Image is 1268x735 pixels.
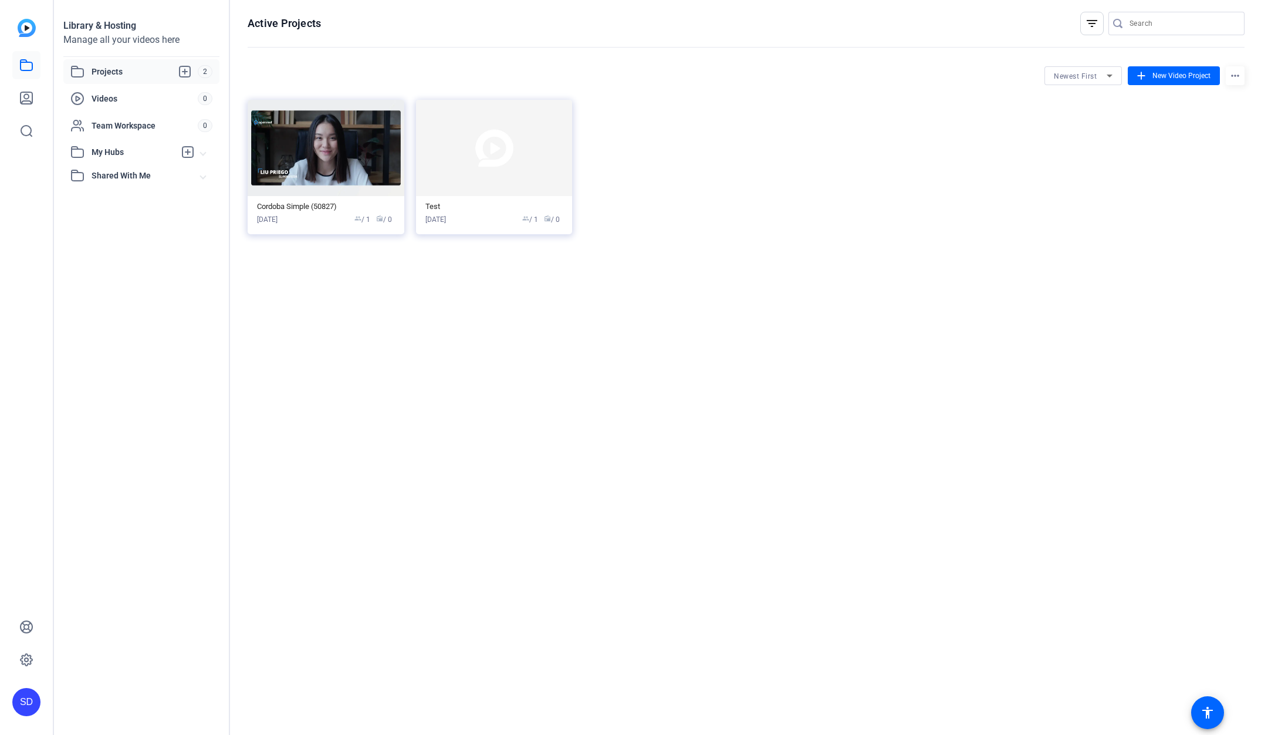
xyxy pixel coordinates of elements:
[18,19,36,37] img: blue-gradient.svg
[248,100,404,196] img: Project thumbnail
[354,215,361,222] span: group
[92,93,198,104] span: Videos
[63,140,219,164] mat-expansion-panel-header: My Hubs
[63,33,219,47] div: Manage all your videos here
[198,92,212,105] span: 0
[63,19,219,33] div: Library & Hosting
[63,164,219,187] mat-expansion-panel-header: Shared With Me
[522,215,529,222] span: group
[1201,706,1215,720] mat-icon: accessibility
[425,202,563,211] div: Test
[1135,69,1148,82] mat-icon: add
[92,146,175,159] span: My Hubs
[1130,16,1235,31] input: Search
[544,214,560,225] span: / 0
[257,214,278,225] div: [DATE]
[257,202,395,211] div: Cordoba Simple (50827)
[12,688,40,716] div: SD
[1054,72,1097,80] span: Newest First
[92,170,201,182] span: Shared With Me
[92,120,198,132] span: Team Workspace
[376,215,383,222] span: radio
[522,214,538,225] span: / 1
[416,100,573,196] img: Project thumbnail
[248,16,321,31] h1: Active Projects
[198,65,212,78] span: 2
[354,214,370,225] span: / 1
[92,65,198,79] span: Projects
[1152,70,1210,81] span: New Video Project
[544,215,551,222] span: radio
[1226,66,1245,85] mat-icon: more_horiz
[425,214,446,225] div: [DATE]
[376,214,392,225] span: / 0
[1128,66,1220,85] button: New Video Project
[1085,16,1099,31] mat-icon: filter_list
[198,119,212,132] span: 0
